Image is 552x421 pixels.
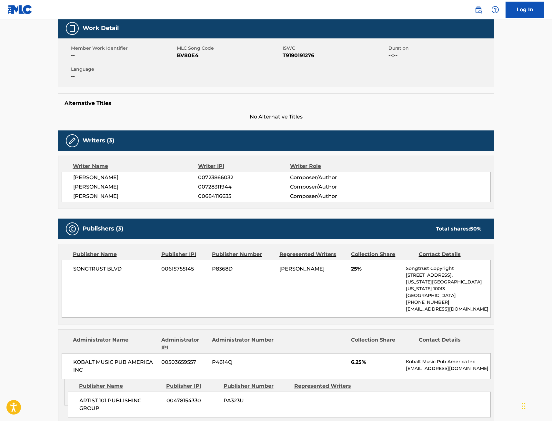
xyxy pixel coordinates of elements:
[388,45,493,52] span: Duration
[161,251,207,258] div: Publisher IPI
[83,137,114,144] h5: Writers (3)
[58,113,494,121] span: No Alternative Titles
[73,183,198,191] span: [PERSON_NAME]
[65,100,488,107] h5: Alternative Titles
[351,251,414,258] div: Collection Share
[73,265,157,273] span: SONGTRUST BLVD
[436,225,481,233] div: Total shares:
[177,45,281,52] span: MLC Song Code
[79,397,162,412] span: ARTIST 101 PUBLISHING GROUP
[388,52,493,59] span: --:--
[73,251,156,258] div: Publisher Name
[224,382,289,390] div: Publisher Number
[166,397,219,405] span: 00478154330
[71,52,175,59] span: --
[161,265,207,273] span: 00615755145
[472,3,485,16] a: Public Search
[290,174,374,181] span: Composer/Author
[73,192,198,200] span: [PERSON_NAME]
[73,358,157,374] span: KOBALT MUSIC PUB AMERICA INC
[406,272,490,279] p: [STREET_ADDRESS],
[71,73,175,80] span: --
[406,265,490,272] p: Songtrust Copyright
[8,5,33,14] img: MLC Logo
[491,6,499,14] img: help
[212,336,275,352] div: Administrator Number
[166,382,219,390] div: Publisher IPI
[283,52,387,59] span: T9190191276
[520,390,552,421] iframe: Chat Widget
[68,25,76,32] img: Work Detail
[83,25,119,32] h5: Work Detail
[212,358,275,366] span: P4614Q
[73,336,156,352] div: Administrator Name
[506,2,544,18] a: Log In
[224,397,289,405] span: PA323U
[489,3,502,16] div: Help
[470,226,481,232] span: 50 %
[351,336,414,352] div: Collection Share
[198,174,290,181] span: 00723866032
[68,225,76,233] img: Publishers
[290,192,374,200] span: Composer/Author
[294,382,360,390] div: Represented Writers
[406,292,490,299] p: [GEOGRAPHIC_DATA]
[406,306,490,313] p: [EMAIL_ADDRESS][DOMAIN_NAME]
[406,358,490,365] p: Kobalt Music Pub America Inc
[406,299,490,306] p: [PHONE_NUMBER]
[73,174,198,181] span: [PERSON_NAME]
[406,365,490,372] p: [EMAIL_ADDRESS][DOMAIN_NAME]
[68,137,76,145] img: Writers
[290,183,374,191] span: Composer/Author
[290,162,374,170] div: Writer Role
[279,266,325,272] span: [PERSON_NAME]
[71,66,175,73] span: Language
[212,265,275,273] span: P8368D
[161,358,207,366] span: 00503659557
[522,396,526,416] div: Drag
[198,183,290,191] span: 00728311944
[351,265,401,273] span: 25%
[419,336,481,352] div: Contact Details
[177,52,281,59] span: BV80E4
[283,45,387,52] span: ISWC
[406,279,490,292] p: [US_STATE][GEOGRAPHIC_DATA][US_STATE] 10013
[79,382,161,390] div: Publisher Name
[279,251,346,258] div: Represented Writers
[161,336,207,352] div: Administrator IPI
[419,251,481,258] div: Contact Details
[198,192,290,200] span: 00684116635
[475,6,482,14] img: search
[198,162,290,170] div: Writer IPI
[83,225,123,232] h5: Publishers (3)
[71,45,175,52] span: Member Work Identifier
[212,251,275,258] div: Publisher Number
[351,358,401,366] span: 6.25%
[73,162,198,170] div: Writer Name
